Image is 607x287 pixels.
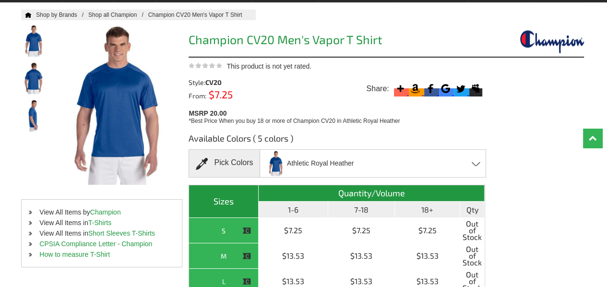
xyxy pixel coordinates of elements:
th: 7-18 [328,202,395,218]
span: Athletic Royal Heather [287,155,354,172]
a: Champion CV20 Men's Vapor T Shirt [148,12,252,18]
span: CV20 [205,78,222,86]
svg: Google Bookmark [439,82,452,95]
img: Champion CV20 Men's Vapor T Shirt [21,100,47,132]
svg: More [394,82,407,95]
th: 18+ [395,202,460,218]
td: $13.53 [395,243,460,269]
li: View All Items in [22,217,182,228]
li: View All Items in [22,228,182,239]
span: This product is not yet rated. [226,62,311,70]
a: T-Shirts [88,219,111,227]
a: How to measure T-Shirt [39,251,110,258]
a: Home [21,12,32,18]
h1: Champion CV20 Men's Vapor T Shirt [189,34,485,48]
span: Out of Stock [463,246,482,266]
h3: Available Colors ( 5 colors ) [189,132,485,149]
img: Athletic Royal Heather [266,151,286,176]
div: Pick Colors [189,149,260,178]
span: Out of Stock [463,220,482,240]
svg: Amazon [409,82,422,95]
th: Sizes [189,185,259,218]
td: $7.25 [259,218,328,243]
a: Shop by Brands [36,12,88,18]
img: This item is CLOSEOUT! [242,227,251,235]
td: $7.25 [328,218,395,243]
li: View All Items by [22,207,182,217]
th: 1-6 [259,202,328,218]
a: CPSIA Compliance Letter - Champion [39,240,152,248]
div: Style: [189,79,263,86]
div: S [191,225,256,237]
div: MSRP 20.00 [189,107,488,125]
td: $13.53 [328,243,395,269]
img: Champion CV20 Men's Vapor T Shirt [21,62,47,94]
div: M [191,250,256,262]
td: $13.53 [259,243,328,269]
th: Qty [460,202,485,218]
span: Share: [366,84,389,94]
img: This item is CLOSEOUT! [242,277,251,286]
a: Top [583,129,602,148]
svg: Facebook [424,82,437,95]
div: From: [189,91,263,99]
th: Quantity/Volume [259,185,485,202]
a: Shop all Champion [88,12,148,18]
span: $7.25 [206,88,233,100]
a: Short Sleeves T-Shirts [88,229,155,237]
svg: Twitter [454,82,467,95]
img: This item is CLOSEOUT! [242,252,251,261]
img: Champion CV20 Men's Vapor T Shirt [21,25,47,57]
span: *Best Price When you buy 18 or more of Champion CV20 in Athletic Royal Heather [189,118,400,124]
td: $7.25 [395,218,460,243]
a: Champion [90,208,121,216]
svg: Myspace [469,82,482,95]
img: Champion [512,30,584,54]
img: This product is not yet rated. [189,62,222,69]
